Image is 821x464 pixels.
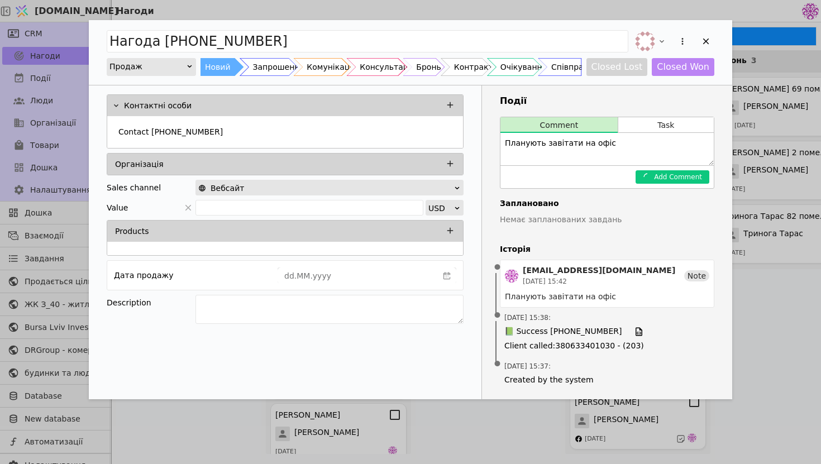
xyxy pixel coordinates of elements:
[124,100,192,112] p: Контактні особи
[211,180,244,196] span: Вебсайт
[428,200,454,216] div: USD
[505,269,518,283] img: de
[504,374,710,386] span: Created by the system
[109,59,186,74] div: Продаж
[504,313,551,323] span: [DATE] 15:38 :
[500,117,618,133] button: Comment
[636,170,709,184] button: Add Comment
[360,58,415,76] div: Консультація
[492,302,503,330] span: •
[635,31,655,51] img: vi
[492,350,503,379] span: •
[500,133,714,165] textarea: Планують завітати на офіс
[205,58,231,76] div: Новий
[89,20,732,399] div: Add Opportunity
[505,291,709,303] div: Планують завітати на офіс
[278,268,438,284] input: dd.MM.yyyy
[504,340,710,352] span: Client called : 380633401030 - (203)
[523,265,675,276] div: [EMAIL_ADDRESS][DOMAIN_NAME]
[684,270,709,281] div: Note
[443,272,451,280] svg: calender simple
[618,117,714,133] button: Task
[500,198,714,209] h4: Заплановано
[115,159,164,170] p: Організація
[118,126,223,138] p: Contact [PHONE_NUMBER]
[500,94,714,108] h3: Події
[107,200,128,216] span: Value
[652,58,714,76] button: Closed Won
[504,361,551,371] span: [DATE] 15:37 :
[492,253,503,282] span: •
[500,58,547,76] div: Очікування
[107,295,195,310] div: Description
[114,267,173,283] div: Дата продажу
[523,276,675,286] div: [DATE] 15:42
[504,326,622,338] span: 📗 Success [PHONE_NUMBER]
[500,243,714,255] h4: Історія
[107,180,161,195] div: Sales channel
[198,184,206,192] img: online-store.svg
[307,58,356,76] div: Комунікація
[454,58,493,76] div: Контракт
[253,58,304,76] div: Запрошення
[586,58,648,76] button: Closed Lost
[115,226,149,237] p: Products
[551,58,594,76] div: Співпраця
[500,214,714,226] p: Немає запланованих завдань
[416,58,441,76] div: Бронь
